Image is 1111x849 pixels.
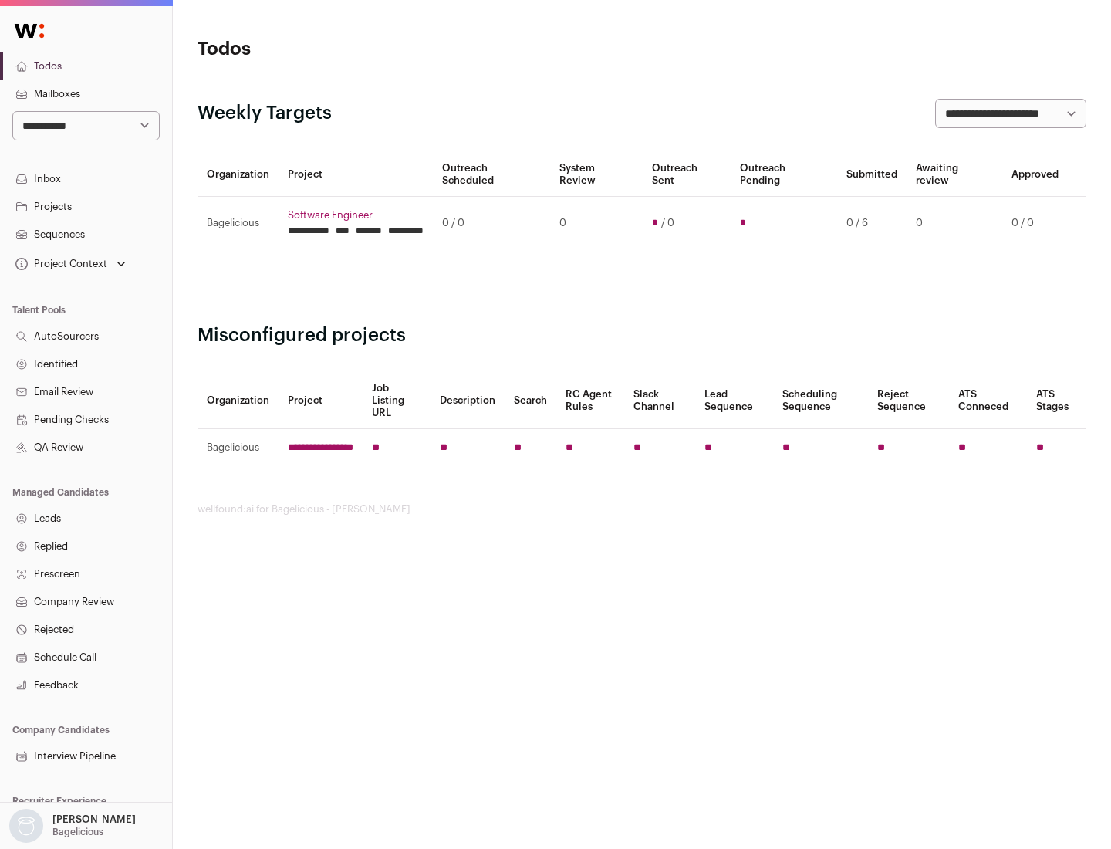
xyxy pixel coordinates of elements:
button: Open dropdown [6,809,139,843]
th: Lead Sequence [695,373,773,429]
th: Outreach Sent [643,153,731,197]
th: Reject Sequence [868,373,950,429]
a: Software Engineer [288,209,424,222]
th: Slack Channel [624,373,695,429]
img: nopic.png [9,809,43,843]
th: Description [431,373,505,429]
p: Bagelicious [52,826,103,838]
div: Project Context [12,258,107,270]
th: Project [279,153,433,197]
th: Outreach Pending [731,153,836,197]
th: System Review [550,153,642,197]
footer: wellfound:ai for Bagelicious - [PERSON_NAME] [198,503,1086,516]
td: 0 / 6 [837,197,907,250]
td: Bagelicious [198,197,279,250]
th: Awaiting review [907,153,1002,197]
th: Organization [198,153,279,197]
span: / 0 [661,217,674,229]
img: Wellfound [6,15,52,46]
th: RC Agent Rules [556,373,623,429]
h1: Todos [198,37,494,62]
th: Approved [1002,153,1068,197]
th: Submitted [837,153,907,197]
td: 0 [907,197,1002,250]
h2: Misconfigured projects [198,323,1086,348]
th: Organization [198,373,279,429]
th: ATS Stages [1027,373,1086,429]
td: 0 / 0 [433,197,550,250]
th: ATS Conneced [949,373,1026,429]
button: Open dropdown [12,253,129,275]
th: Search [505,373,556,429]
td: 0 [550,197,642,250]
td: 0 / 0 [1002,197,1068,250]
th: Scheduling Sequence [773,373,868,429]
h2: Weekly Targets [198,101,332,126]
th: Outreach Scheduled [433,153,550,197]
td: Bagelicious [198,429,279,467]
th: Project [279,373,363,429]
p: [PERSON_NAME] [52,813,136,826]
th: Job Listing URL [363,373,431,429]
